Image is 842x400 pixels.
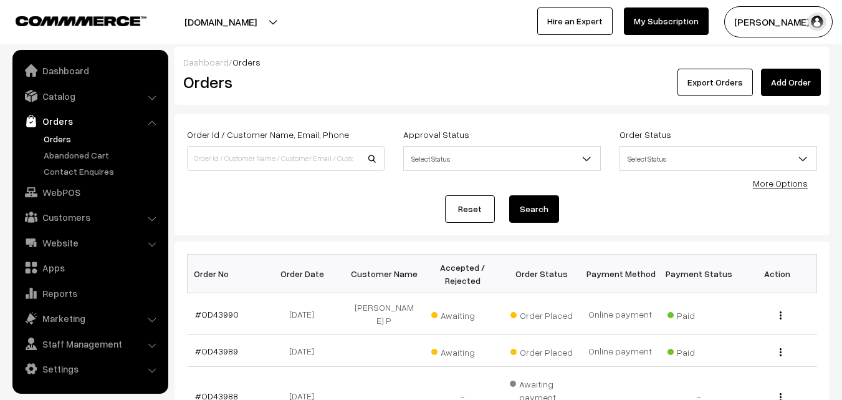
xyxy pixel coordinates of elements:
a: Hire an Expert [537,7,613,35]
span: Select Status [620,146,817,171]
a: Orders [41,132,164,145]
td: Online payment [581,293,659,335]
th: Customer Name [345,255,423,293]
td: Online payment [581,335,659,367]
img: user [808,12,826,31]
th: Payment Status [659,255,738,293]
th: Action [738,255,816,293]
a: Add Order [761,69,821,96]
td: [DATE] [266,293,345,335]
a: Contact Enquires [41,165,164,178]
div: / [183,56,821,69]
span: Paid [667,306,730,322]
span: Select Status [403,146,601,171]
a: Website [16,232,164,254]
span: Select Status [620,148,816,170]
button: Search [509,195,559,223]
a: Settings [16,358,164,380]
a: Staff Management [16,333,164,355]
input: Order Id / Customer Name / Customer Email / Customer Phone [187,146,385,171]
td: [PERSON_NAME] P [345,293,423,335]
button: Export Orders [677,69,753,96]
a: Dashboard [183,57,229,67]
span: Orders [232,57,261,67]
a: Reports [16,282,164,305]
a: WebPOS [16,181,164,203]
span: Awaiting [431,306,494,322]
a: #OD43989 [195,346,238,356]
th: Order Date [266,255,345,293]
a: Customers [16,206,164,228]
th: Accepted / Rejected [423,255,502,293]
span: Awaiting [431,343,494,359]
a: Dashboard [16,59,164,82]
button: [DOMAIN_NAME] [141,6,300,37]
a: #OD43990 [195,309,239,320]
h2: Orders [183,72,383,92]
label: Order Status [620,128,671,141]
span: Order Placed [510,306,573,322]
img: Menu [780,311,782,320]
th: Order No [188,255,266,293]
th: Payment Method [581,255,659,293]
a: Catalog [16,85,164,107]
a: Abandoned Cart [41,149,164,162]
label: Approval Status [403,128,469,141]
a: My Subscription [624,7,709,35]
span: Order Placed [510,343,573,359]
img: Menu [780,348,782,356]
a: Apps [16,256,164,279]
button: [PERSON_NAME] s… [724,6,833,37]
img: COMMMERCE [16,16,146,26]
span: Paid [667,343,730,359]
a: Reset [445,195,495,223]
label: Order Id / Customer Name, Email, Phone [187,128,349,141]
span: Select Status [404,148,600,170]
a: Marketing [16,307,164,329]
a: COMMMERCE [16,12,125,27]
a: Orders [16,110,164,132]
td: [DATE] [266,335,345,367]
th: Order Status [502,255,581,293]
a: More Options [753,178,808,188]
